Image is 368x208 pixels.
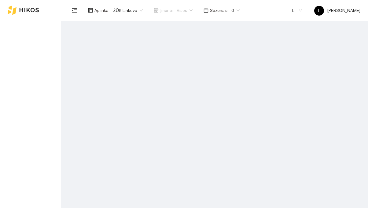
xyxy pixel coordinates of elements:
span: LT [292,6,302,15]
span: ŽŪB Linkuva [113,6,143,15]
span: Sezonas : [210,7,228,14]
span: Aplinka : [94,7,109,14]
span: Visos [177,6,193,15]
span: Įmonė : [160,7,173,14]
span: shop [154,8,159,13]
span: L [318,6,320,16]
span: 0 [231,6,240,15]
span: [PERSON_NAME] [314,8,360,13]
span: layout [88,8,93,13]
span: calendar [204,8,208,13]
span: menu-fold [72,8,77,13]
button: menu-fold [68,4,81,16]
